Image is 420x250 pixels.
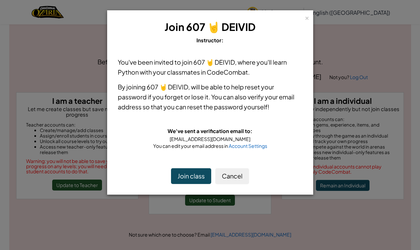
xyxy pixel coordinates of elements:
span: 607 🤘 DEIVID [147,83,188,91]
a: Account Settings [229,143,267,149]
span: with your classmates in CodeCombat. [139,68,250,76]
span: , [188,83,191,91]
button: Cancel [215,168,249,184]
span: , where you'll learn [235,58,287,66]
span: You've been invited to join [118,58,193,66]
div: [EMAIL_ADDRESS][DOMAIN_NAME] [118,135,303,142]
span: By joining [118,83,147,91]
span: Python [118,68,139,76]
div: × [305,13,309,21]
span: 607 🤘 DEIVID [193,58,235,66]
span: 607 🤘 DEIVID [186,20,256,33]
span: You can edit your email address in [153,143,229,149]
span: Instructor: [196,37,224,43]
button: Join class [171,168,211,184]
span: Join [164,20,184,33]
span: We've sent a verification email to: [168,128,252,134]
span: will be able to help reset your password if you forget or lose it. You can also verify your email... [118,83,294,111]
